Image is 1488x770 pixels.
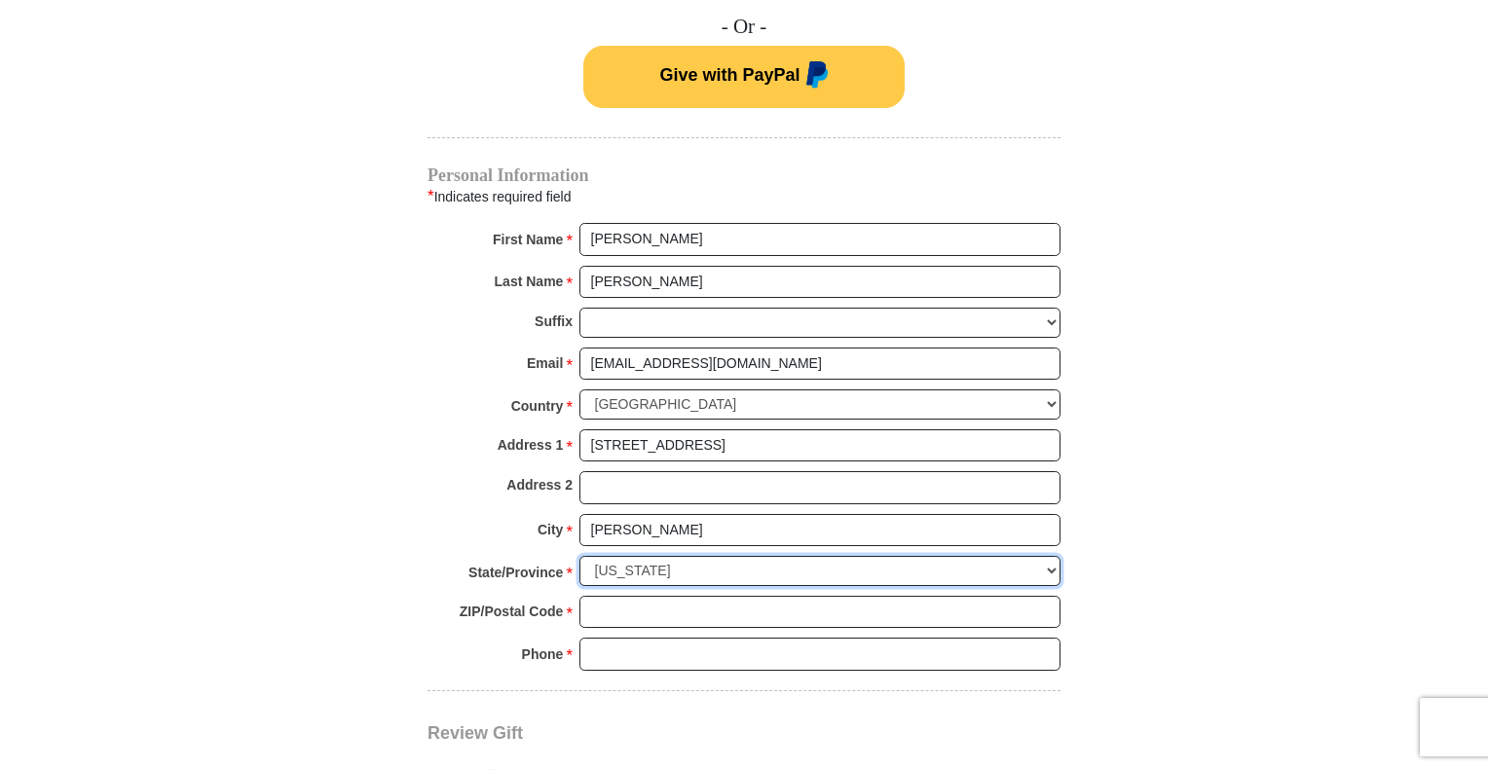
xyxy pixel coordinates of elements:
strong: Phone [522,641,564,668]
span: Review Gift [428,723,523,743]
span: Give with PayPal [659,65,800,85]
strong: Email [527,349,563,377]
strong: Country [511,392,564,420]
strong: Address 2 [506,471,573,498]
strong: State/Province [468,559,563,586]
h4: - Or - [428,15,1060,39]
strong: City [538,516,563,543]
button: Give with PayPal [583,46,905,108]
strong: ZIP/Postal Code [460,598,564,625]
strong: First Name [493,226,563,253]
strong: Address 1 [498,431,564,458]
strong: Suffix [535,308,573,335]
h4: Personal Information [428,167,1060,183]
strong: Last Name [495,268,564,295]
img: paypal [800,61,829,92]
div: Indicates required field [428,184,1060,209]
